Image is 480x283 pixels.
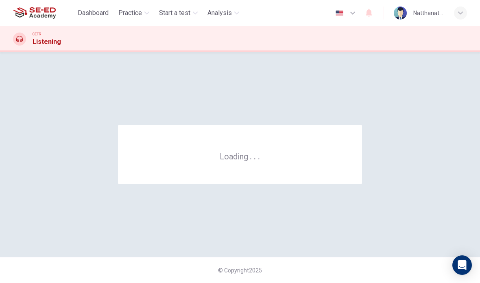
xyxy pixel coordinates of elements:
img: en [334,10,345,16]
span: Analysis [207,8,232,18]
div: Natthanatcha Guaythong [413,8,444,18]
h1: Listening [33,37,61,47]
a: SE-ED Academy logo [13,5,74,21]
img: Profile picture [394,7,407,20]
img: SE-ED Academy logo [13,5,56,21]
h6: . [249,149,252,162]
button: Analysis [204,6,242,20]
button: Dashboard [74,6,112,20]
h6: . [257,149,260,162]
button: Practice [115,6,153,20]
span: Dashboard [78,8,109,18]
button: Start a test [156,6,201,20]
span: Start a test [159,8,190,18]
div: Open Intercom Messenger [452,255,472,275]
h6: . [253,149,256,162]
span: © Copyright 2025 [218,267,262,274]
span: Practice [118,8,142,18]
span: CEFR [33,31,41,37]
h6: Loading [220,151,260,161]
